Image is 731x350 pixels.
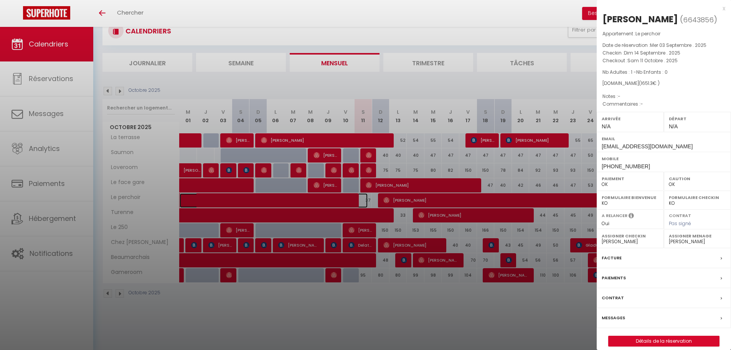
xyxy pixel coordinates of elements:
[602,93,725,100] p: Notes :
[602,49,725,57] p: Checkin :
[680,14,717,25] span: ( )
[602,13,678,25] div: [PERSON_NAME]
[602,212,627,219] label: A relancer
[669,232,726,240] label: Assigner Menage
[602,314,625,322] label: Messages
[602,163,650,169] span: [PHONE_NUMBER]
[618,93,620,100] span: -
[602,294,624,302] label: Contrat
[602,274,626,282] label: Paiements
[602,80,725,87] div: [DOMAIN_NAME]
[602,57,725,65] p: Checkout :
[602,143,693,149] span: [EMAIL_ADDRESS][DOMAIN_NAME]
[669,220,691,227] span: Pas signé
[602,41,725,49] p: Date de réservation :
[602,135,726,143] label: Email
[669,212,691,217] label: Contrat
[683,15,714,25] span: 6643856
[597,4,725,13] div: x
[669,123,678,129] span: N/A
[602,232,659,240] label: Assigner Checkin
[602,30,725,38] p: Appartement :
[602,123,611,129] span: N/A
[602,254,622,262] label: Facture
[602,69,668,75] span: Nb Adultes : 1 -
[641,80,653,86] span: 1651.3
[640,101,643,107] span: -
[602,175,659,182] label: Paiement
[608,336,719,347] button: Détails de la réservation
[602,194,659,201] label: Formulaire Bienvenue
[636,69,668,75] span: Nb Enfants : 0
[624,50,680,56] span: Dim 14 Septembre . 2025
[602,115,659,123] label: Arrivée
[629,212,634,221] i: Sélectionner OUI si vous souhaiter envoyer les séquences de messages post-checkout
[639,80,660,86] span: ( € )
[669,175,726,182] label: Caution
[635,30,660,37] span: Le perchoir
[669,115,726,123] label: Départ
[602,100,725,108] p: Commentaires :
[669,194,726,201] label: Formulaire Checkin
[609,336,719,346] a: Détails de la réservation
[627,57,678,64] span: Sam 11 Octobre . 2025
[650,42,706,48] span: Mer 03 Septembre . 2025
[602,155,726,163] label: Mobile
